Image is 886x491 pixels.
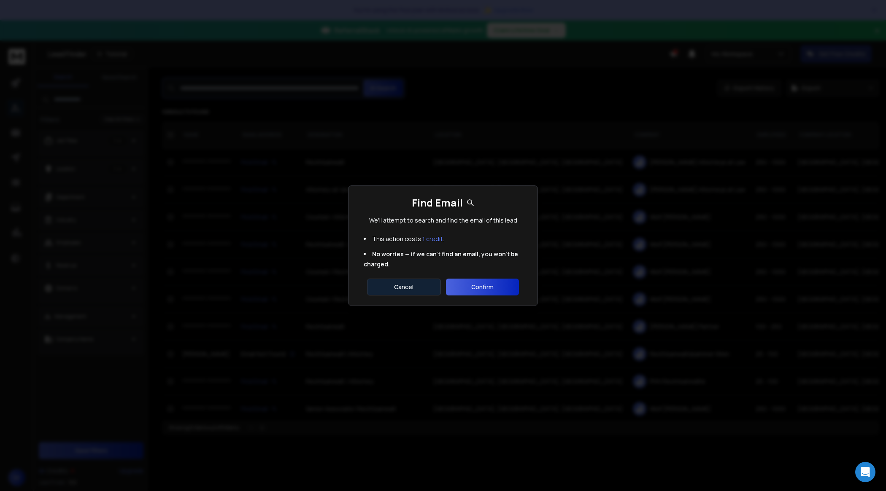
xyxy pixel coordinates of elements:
[446,279,519,295] button: Confirm
[855,462,875,482] div: Open Intercom Messenger
[422,235,443,243] span: 1 credit
[359,247,527,272] li: No worries — if we can't find an email, you won't be charged.
[412,196,475,209] h1: Find Email
[369,216,517,225] p: We'll attempt to search and find the email of this lead
[367,279,441,295] button: Cancel
[359,231,527,247] li: This action costs .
